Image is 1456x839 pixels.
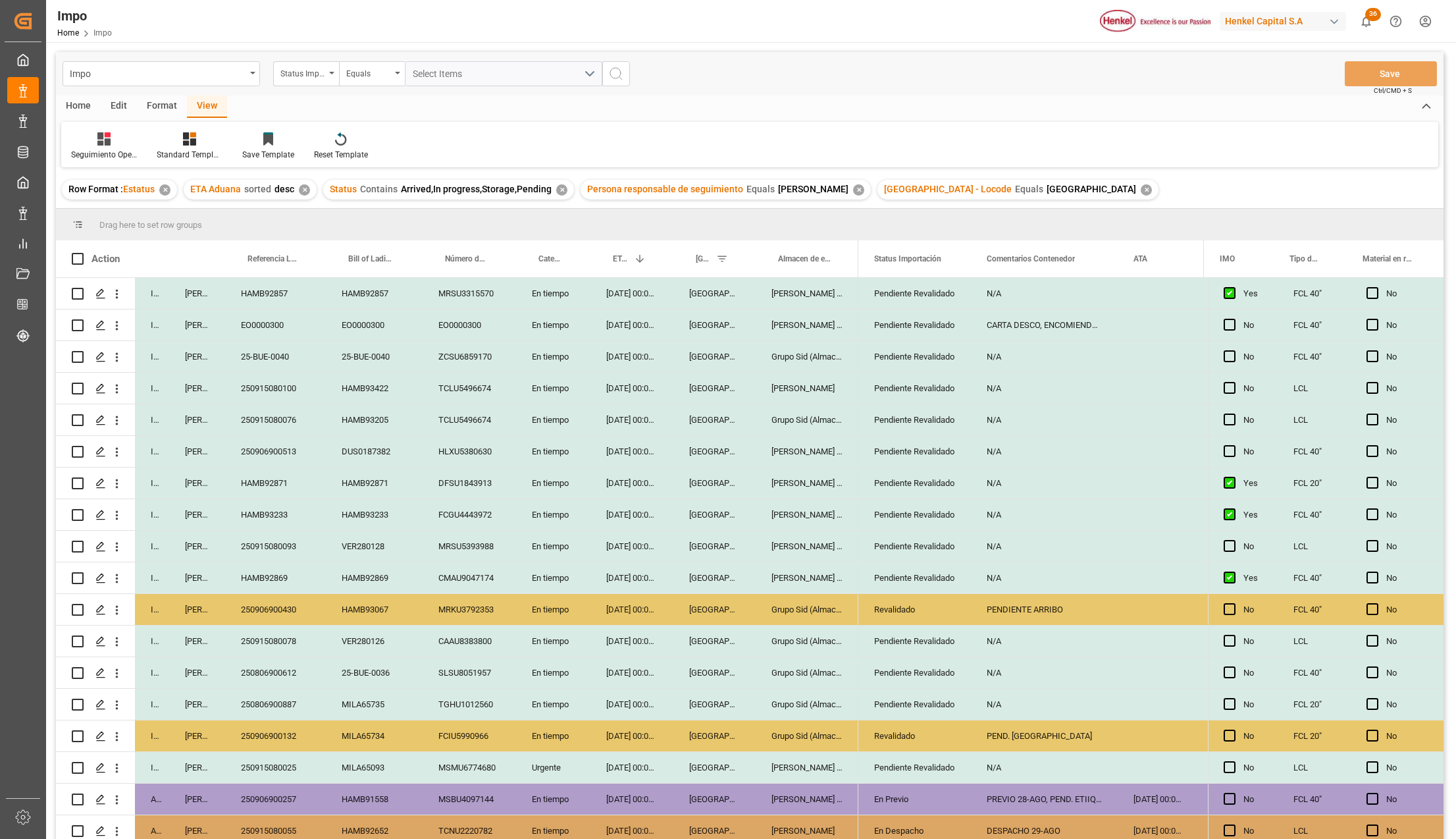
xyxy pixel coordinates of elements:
[971,784,1118,815] div: PREVIO 28-AGO, PEND. ETIIQUETAS
[987,254,1075,263] span: Comentarios Contenedor
[673,657,756,688] div: [GEOGRAPHIC_DATA]
[326,689,423,720] div: MILA65735
[602,61,630,86] button: search button
[756,310,858,340] div: [PERSON_NAME] Tlalnepantla
[590,720,673,751] div: [DATE] 00:00:00
[123,184,155,194] span: Estatus
[673,562,756,593] div: [GEOGRAPHIC_DATA]
[326,626,423,657] div: VER280126
[1351,7,1381,36] button: show 36 new notifications
[314,149,368,161] div: Reset Template
[884,184,1012,194] span: [GEOGRAPHIC_DATA] - Locode
[971,310,1118,340] div: CARTA DESCO, ENCOMIENDA,PROVEEDOR
[516,720,590,751] div: En tiempo
[135,468,169,499] div: In progress
[673,752,756,783] div: [GEOGRAPHIC_DATA]
[56,373,858,404] div: Press SPACE to select this row.
[756,278,858,309] div: [PERSON_NAME] Tlalnepantla
[326,499,423,530] div: HAMB93233
[225,657,326,688] div: 250806900612
[169,594,225,625] div: [PERSON_NAME]
[169,278,225,309] div: [PERSON_NAME]
[756,752,858,783] div: [PERSON_NAME] Tlalnepantla
[169,562,225,593] div: [PERSON_NAME]
[516,404,590,435] div: En tiempo
[971,373,1118,404] div: N/A
[673,689,756,720] div: [GEOGRAPHIC_DATA]
[1208,499,1443,531] div: Press SPACE to select this row.
[590,278,673,309] div: [DATE] 00:00:00
[673,594,756,625] div: [GEOGRAPHIC_DATA]
[1208,436,1443,468] div: Press SPACE to select this row.
[673,341,756,372] div: [GEOGRAPHIC_DATA]
[225,689,326,720] div: 250806900887
[57,6,112,26] div: Impo
[413,68,469,79] span: Select Items
[330,184,357,194] span: Status
[516,752,590,783] div: Urgente
[971,468,1118,499] div: N/A
[273,61,339,86] button: open menu
[225,373,326,404] div: 250915080100
[346,65,391,80] div: Equals
[1278,341,1351,372] div: FCL 40"
[516,562,590,593] div: En tiempo
[1208,562,1443,594] div: Press SPACE to select this row.
[746,184,775,194] span: Equals
[423,689,516,720] div: TGHU1012560
[778,184,848,194] span: [PERSON_NAME]
[1289,254,1319,263] span: Tipo de Carga (LCL/FCL)
[225,562,326,593] div: HAMB92869
[169,436,225,467] div: [PERSON_NAME]
[326,310,423,340] div: EO0000300
[673,373,756,404] div: [GEOGRAPHIC_DATA]
[756,499,858,530] div: [PERSON_NAME] Tlalnepantla
[756,657,858,688] div: Grupo Sid (Almacenaje y Distribucion AVIOR)
[57,28,79,38] a: Home
[1363,254,1412,263] span: Material en resguardo Y/N
[99,220,202,230] span: Drag here to set row groups
[169,752,225,783] div: [PERSON_NAME]
[1208,720,1443,752] div: Press SPACE to select this row.
[1278,657,1351,688] div: FCL 40"
[673,531,756,562] div: [GEOGRAPHIC_DATA]
[274,184,294,194] span: desc
[326,594,423,625] div: HAMB93067
[1278,594,1351,625] div: FCL 40"
[326,562,423,593] div: HAMB92869
[135,404,169,435] div: In progress
[756,594,858,625] div: Grupo Sid (Almacenaje y Distribucion AVIOR)
[696,254,711,263] span: [GEOGRAPHIC_DATA] - Locode
[1208,626,1443,657] div: Press SPACE to select this row.
[1278,499,1351,530] div: FCL 40"
[516,657,590,688] div: En tiempo
[326,720,423,751] div: MILA65734
[516,341,590,372] div: En tiempo
[1100,10,1210,33] img: Henkel%20logo.jpg_1689854090.jpg
[1278,562,1351,593] div: FCL 40"
[1133,254,1147,263] span: ATA
[423,436,516,467] div: HLXU5380630
[169,310,225,340] div: [PERSON_NAME]
[56,531,858,562] div: Press SPACE to select this row.
[56,404,858,436] div: Press SPACE to select this row.
[1345,61,1437,86] button: Save
[1220,254,1235,263] span: IMO
[244,184,271,194] span: sorted
[613,254,629,263] span: ETA Aduana
[225,278,326,309] div: HAMB92857
[91,253,120,265] div: Action
[516,468,590,499] div: En tiempo
[971,341,1118,372] div: N/A
[590,499,673,530] div: [DATE] 00:00:00
[971,626,1118,657] div: N/A
[1243,279,1262,309] div: Yes
[56,341,858,373] div: Press SPACE to select this row.
[225,468,326,499] div: HAMB92871
[590,752,673,783] div: [DATE] 00:00:00
[405,61,602,86] button: open menu
[326,784,423,815] div: HAMB91558
[756,531,858,562] div: [PERSON_NAME] Tlalnepantla
[56,689,858,720] div: Press SPACE to select this row.
[1208,657,1443,689] div: Press SPACE to select this row.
